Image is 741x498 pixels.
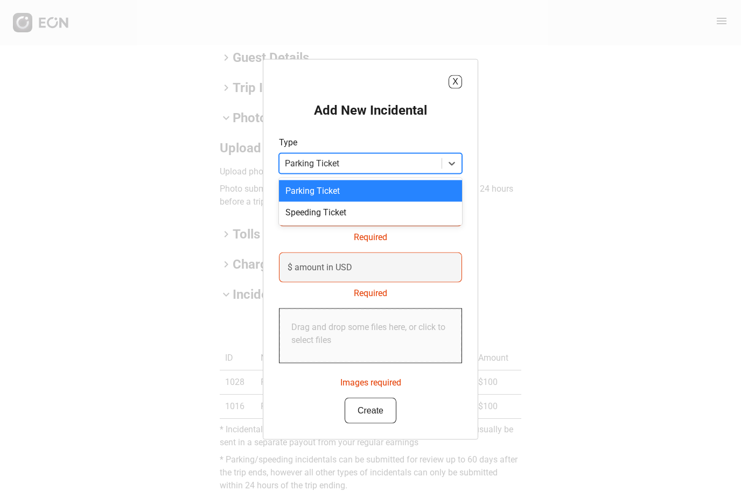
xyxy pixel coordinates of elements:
h2: Add New Incidental [314,101,427,118]
p: Type [279,136,462,149]
button: X [449,75,462,88]
div: Required [279,226,462,243]
p: Drag and drop some files here, or click to select files [291,320,450,346]
div: Images required [340,371,401,389]
button: Create [345,397,396,423]
div: Speeding Ticket [279,201,462,223]
label: $ amount in USD [288,261,352,273]
div: Parking Ticket [279,180,462,201]
div: Required [279,282,462,299]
